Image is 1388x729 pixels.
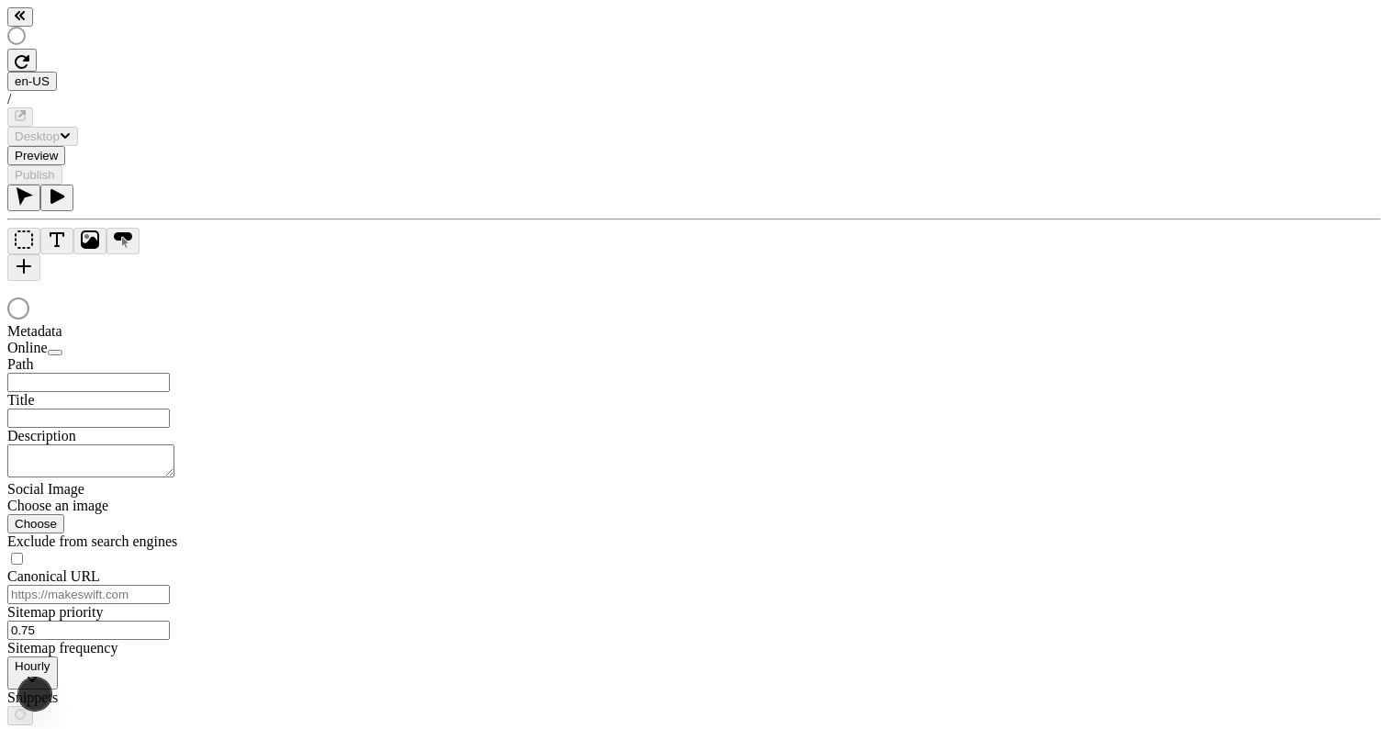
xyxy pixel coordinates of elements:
[7,690,228,706] div: Snippets
[7,568,100,584] span: Canonical URL
[15,149,58,163] span: Preview
[106,228,140,254] button: Button
[7,604,103,620] span: Sitemap priority
[7,585,170,604] input: https://makeswift.com
[7,481,84,497] span: Social Image
[7,72,57,91] button: Open locale picker
[40,228,73,254] button: Text
[7,514,64,533] button: Choose
[7,91,1381,107] div: /
[7,640,118,656] span: Sitemap frequency
[7,533,177,549] span: Exclude from search engines
[15,517,57,531] span: Choose
[7,165,62,185] button: Publish
[7,146,65,165] button: Preview
[7,228,40,254] button: Box
[7,428,76,443] span: Description
[15,74,50,88] span: en-US
[7,392,35,408] span: Title
[7,323,228,340] div: Metadata
[15,129,60,143] span: Desktop
[7,340,48,355] span: Online
[73,228,106,254] button: Image
[15,168,55,182] span: Publish
[15,659,50,673] span: Hourly
[7,356,33,372] span: Path
[7,498,228,514] div: Choose an image
[7,127,78,146] button: Desktop
[7,656,58,690] button: Hourly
